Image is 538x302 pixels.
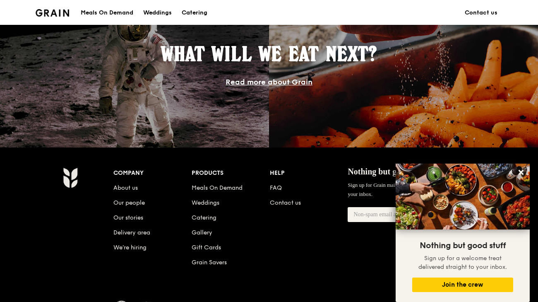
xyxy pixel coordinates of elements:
[192,244,221,251] a: Gift Cards
[270,167,348,179] div: Help
[412,278,513,292] button: Join the crew
[113,214,143,221] a: Our stories
[226,77,312,87] a: Read more about Grain
[192,259,227,266] a: Grain Savers
[36,9,69,17] img: Grain
[270,184,282,191] a: FAQ
[113,167,192,179] div: Company
[182,0,207,25] div: Catering
[270,199,301,206] a: Contact us
[348,207,440,222] input: Non-spam email address
[143,0,172,25] div: Weddings
[63,167,77,188] img: Grain
[161,42,377,66] span: What will we eat next?
[192,184,243,191] a: Meals On Demand
[348,182,493,197] span: Sign up for Grain mail and get a welcome treat delivered straight to your inbox.
[420,241,506,251] span: Nothing but good stuff
[113,184,138,191] a: About us
[113,229,150,236] a: Delivery area
[460,0,502,25] a: Contact us
[113,244,147,251] a: We’re hiring
[177,0,212,25] a: Catering
[138,0,177,25] a: Weddings
[514,166,528,179] button: Close
[81,0,133,25] div: Meals On Demand
[113,199,145,206] a: Our people
[192,229,212,236] a: Gallery
[192,199,219,206] a: Weddings
[192,214,216,221] a: Catering
[396,164,530,230] img: DSC07876-Edit02-Large.jpeg
[192,167,270,179] div: Products
[418,255,507,271] span: Sign up for a welcome treat delivered straight to your inbox.
[348,167,428,176] span: Nothing but good stuff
